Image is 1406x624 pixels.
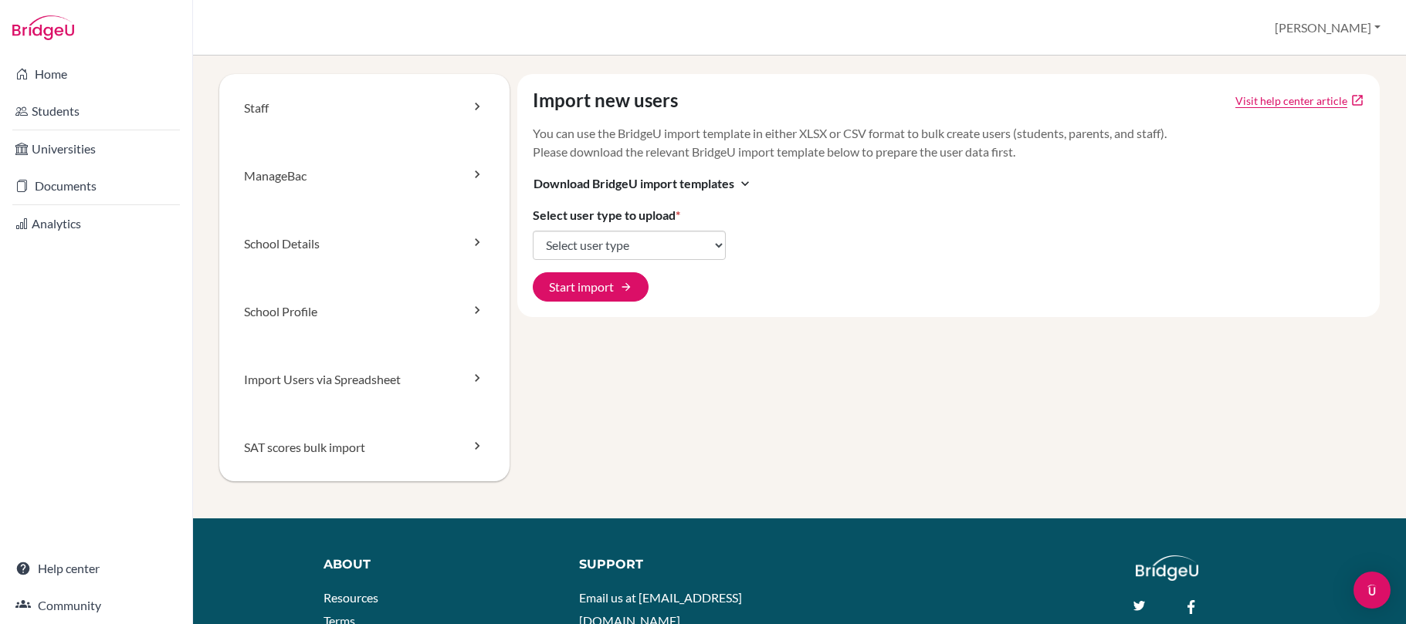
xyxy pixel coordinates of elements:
button: Start import [533,272,649,302]
a: Community [3,590,189,621]
div: Support [579,555,783,574]
span: Download BridgeU import templates [534,174,734,193]
span: arrow_forward [620,281,632,293]
i: expand_more [737,176,753,191]
a: School Details [219,210,510,278]
h4: Import new users [533,89,678,112]
div: About [324,555,544,574]
a: Home [3,59,189,89]
a: Click to open Tracking student registration article in a new tab [1235,93,1347,109]
a: open_in_new [1350,93,1364,107]
a: Analytics [3,208,189,239]
a: Import Users via Spreadsheet [219,346,510,413]
button: Download BridgeU import templatesexpand_more [533,174,754,194]
img: Bridge-U [12,15,74,40]
img: logo_white@2x-f4f0deed5e89b7ecb1c2cc34c3e3d731f90f0f143d5ea2071677605dd97b5244.png [1136,555,1198,581]
a: Resources [324,590,378,605]
a: Staff [219,74,510,142]
p: You can use the BridgeU import template in either XLSX or CSV format to bulk create users (studen... [533,124,1364,161]
a: Students [3,96,189,126]
a: School Profile [219,278,510,346]
a: ManageBac [219,142,510,210]
a: Documents [3,170,189,201]
label: Select user type to upload [533,206,680,224]
div: Open Intercom Messenger [1353,572,1391,609]
a: Help center [3,553,189,584]
a: Universities [3,133,189,164]
button: [PERSON_NAME] [1268,13,1387,42]
a: SAT scores bulk import [219,413,510,481]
